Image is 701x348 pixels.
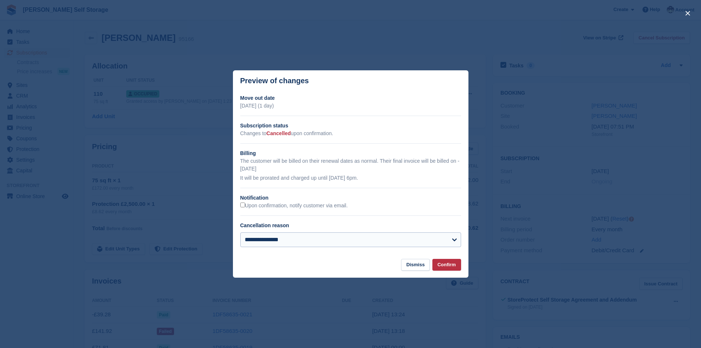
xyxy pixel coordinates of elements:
label: Cancellation reason [240,222,289,228]
label: Upon confirmation, notify customer via email. [240,203,348,209]
h2: Subscription status [240,122,461,130]
p: The customer will be billed on their renewal dates as normal. Their final invoice will be billed ... [240,157,461,173]
button: close [682,7,694,19]
h2: Notification [240,194,461,202]
p: Preview of changes [240,77,309,85]
p: [DATE] (1 day) [240,102,461,110]
input: Upon confirmation, notify customer via email. [240,203,245,207]
p: Changes to upon confirmation. [240,130,461,137]
span: Cancelled [266,130,291,136]
p: It will be prorated and charged up until [DATE] 6pm. [240,174,461,182]
h2: Billing [240,150,461,157]
h2: Move out date [240,94,461,102]
button: Dismiss [401,259,430,271]
button: Confirm [432,259,461,271]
